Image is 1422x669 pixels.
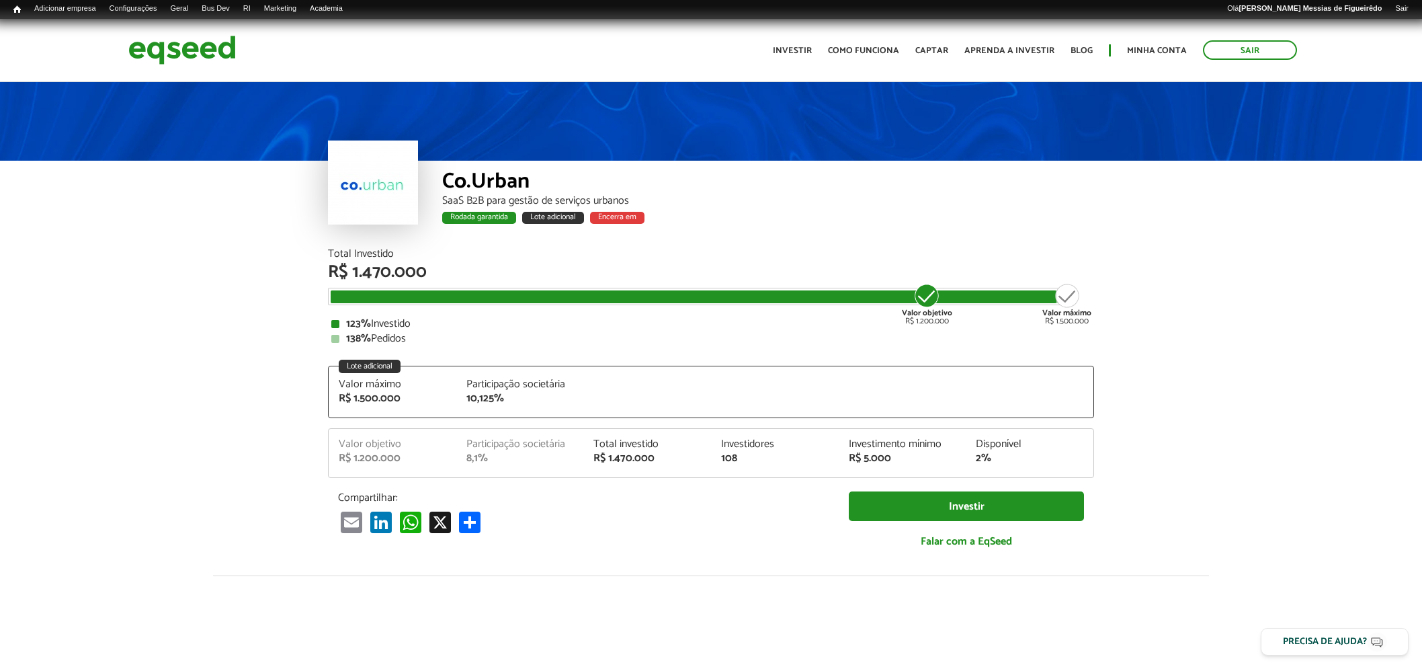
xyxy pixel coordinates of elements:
[1042,307,1091,319] strong: Valor máximo
[1127,46,1187,55] a: Minha conta
[1071,46,1093,55] a: Blog
[128,32,236,68] img: EqSeed
[339,439,446,450] div: Valor objetivo
[976,453,1083,464] div: 2%
[397,511,424,533] a: WhatsApp
[522,212,584,224] div: Lote adicional
[103,3,164,14] a: Configurações
[1388,3,1415,14] a: Sair
[442,196,1094,206] div: SaaS B2B para gestão de serviços urbanos
[466,393,574,404] div: 10,125%
[849,453,956,464] div: R$ 5.000
[773,46,812,55] a: Investir
[1220,3,1388,14] a: Olá[PERSON_NAME] Messias de Figueirêdo
[456,511,483,533] a: Compartilhar
[466,453,574,464] div: 8,1%
[849,528,1084,555] a: Falar com a EqSeed
[466,439,574,450] div: Participação societária
[339,360,401,373] div: Lote adicional
[331,319,1091,329] div: Investido
[590,212,644,224] div: Encerra em
[7,3,28,16] a: Início
[195,3,237,14] a: Bus Dev
[28,3,103,14] a: Adicionar empresa
[442,212,516,224] div: Rodada garantida
[964,46,1054,55] a: Aprenda a investir
[593,439,701,450] div: Total investido
[339,453,446,464] div: R$ 1.200.000
[331,333,1091,344] div: Pedidos
[849,491,1084,522] a: Investir
[338,491,829,504] p: Compartilhar:
[368,511,394,533] a: LinkedIn
[442,171,1094,196] div: Co.Urban
[1203,40,1297,60] a: Sair
[13,5,21,14] span: Início
[915,46,948,55] a: Captar
[237,3,257,14] a: RI
[828,46,899,55] a: Como funciona
[346,315,371,333] strong: 123%
[466,379,574,390] div: Participação societária
[721,453,829,464] div: 108
[1239,4,1382,12] strong: [PERSON_NAME] Messias de Figueirêdo
[849,439,956,450] div: Investimento mínimo
[339,379,446,390] div: Valor máximo
[976,439,1083,450] div: Disponível
[163,3,195,14] a: Geral
[338,511,365,533] a: Email
[427,511,454,533] a: X
[328,249,1094,260] div: Total Investido
[1042,282,1091,325] div: R$ 1.500.000
[328,264,1094,281] div: R$ 1.470.000
[303,3,349,14] a: Academia
[339,393,446,404] div: R$ 1.500.000
[257,3,303,14] a: Marketing
[593,453,701,464] div: R$ 1.470.000
[902,282,952,325] div: R$ 1.200.000
[902,307,952,319] strong: Valor objetivo
[346,329,371,348] strong: 138%
[721,439,829,450] div: Investidores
